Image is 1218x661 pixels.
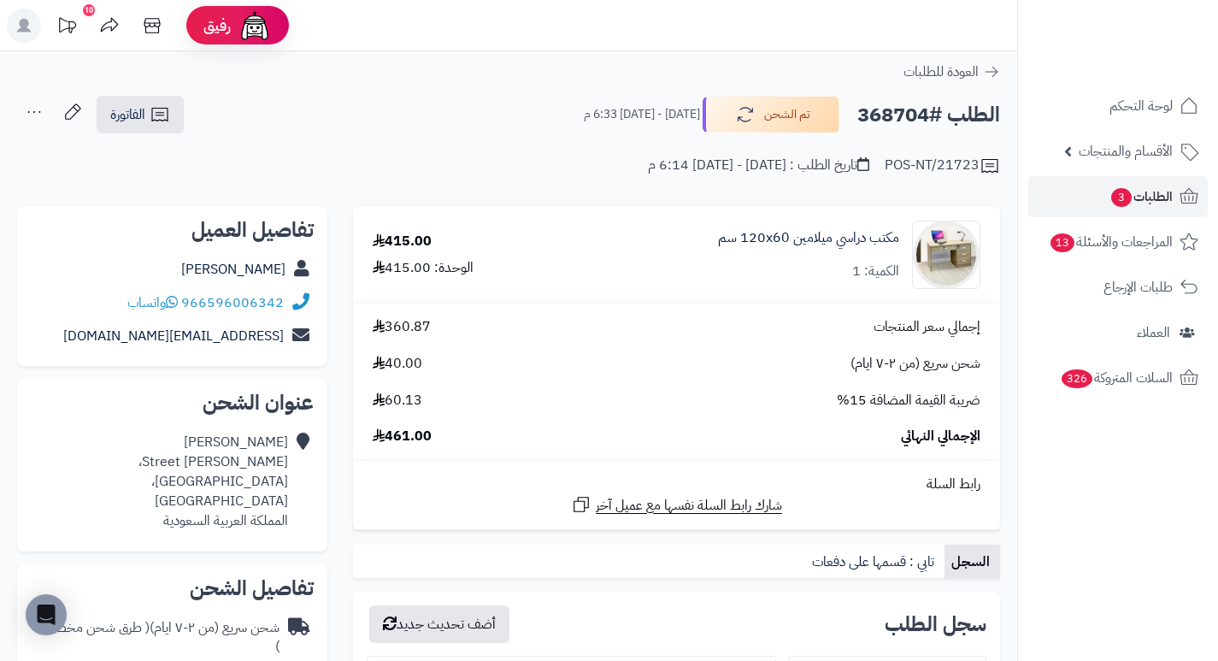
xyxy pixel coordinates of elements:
[944,545,1000,579] a: السجل
[110,104,145,125] span: الفاتورة
[360,475,993,494] div: رابط السلة
[703,97,839,133] button: تم الشحن
[1079,139,1173,163] span: الأقسام والمنتجات
[1028,176,1208,217] a: الطلبات3
[373,232,432,251] div: 415.00
[596,496,782,516] span: شارك رابط السلة نفسها مع عميل آخر
[31,618,279,658] div: شحن سريع (من ٢-٧ ايام)
[373,317,431,337] span: 360.87
[369,605,509,643] button: أضف تحديث جديد
[1060,366,1173,390] span: السلات المتروكة
[373,427,432,446] span: 461.00
[913,221,980,289] img: 1733831575-220614010106-90x90.jpg
[903,62,1000,82] a: العودة للطلبات
[203,15,231,36] span: رفيق
[1137,321,1170,345] span: العملاء
[850,354,980,374] span: شحن سريع (من ٢-٧ ايام)
[181,292,284,313] a: 966596006342
[571,494,782,516] a: شارك رابط السلة نفسها مع عميل آخر
[805,545,944,579] a: تابي : قسمها على دفعات
[1102,46,1202,82] img: logo-2.png
[874,317,980,337] span: إجمالي سعر المنتجات
[181,259,285,280] a: [PERSON_NAME]
[584,106,700,123] small: [DATE] - [DATE] 6:33 م
[1028,312,1208,353] a: العملاء
[718,228,899,248] a: مكتب دراسي ميلامين 120x60 سم
[1109,94,1173,118] span: لوحة التحكم
[903,62,979,82] span: العودة للطلبات
[1062,369,1092,388] span: 326
[852,262,899,281] div: الكمية: 1
[901,427,980,446] span: الإجمالي النهائي
[1028,267,1208,308] a: طلبات الإرجاع
[127,292,178,313] a: واتساب
[238,9,272,43] img: ai-face.png
[373,391,422,410] span: 60.13
[1028,86,1208,127] a: لوحة التحكم
[63,326,284,346] a: [EMAIL_ADDRESS][DOMAIN_NAME]
[45,9,88,47] a: تحديثات المنصة
[1050,233,1074,252] span: 13
[36,617,279,658] span: ( طرق شحن مخصصة )
[97,96,184,133] a: الفاتورة
[31,433,288,530] div: [PERSON_NAME] [PERSON_NAME] Street، [GEOGRAPHIC_DATA]، [GEOGRAPHIC_DATA] المملكة العربية السعودية
[857,97,1000,133] h2: الطلب #368704
[31,392,314,413] h2: عنوان الشحن
[373,258,474,278] div: الوحدة: 415.00
[1109,185,1173,209] span: الطلبات
[885,156,1000,176] div: POS-NT/21723
[1028,357,1208,398] a: السلات المتروكة326
[837,391,980,410] span: ضريبة القيمة المضافة 15%
[885,614,986,634] h3: سجل الطلب
[26,594,67,635] div: Open Intercom Messenger
[31,578,314,599] h2: تفاصيل الشحن
[648,156,869,175] div: تاريخ الطلب : [DATE] - [DATE] 6:14 م
[1049,230,1173,254] span: المراجعات والأسئلة
[1028,221,1208,263] a: المراجعات والأسئلة13
[31,220,314,240] h2: تفاصيل العميل
[83,4,95,16] div: 10
[1111,188,1132,207] span: 3
[373,354,422,374] span: 40.00
[1103,275,1173,299] span: طلبات الإرجاع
